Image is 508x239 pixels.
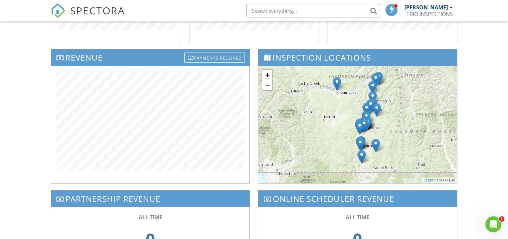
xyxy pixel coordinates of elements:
[51,9,125,23] a: SPECTORA
[262,80,272,90] a: Zoom out
[499,216,504,222] span: 1
[258,190,457,207] h3: Online Scheduler Revenue
[246,4,380,17] input: Search everything...
[424,178,435,182] a: Leaflet
[262,70,272,80] a: Zoom in
[64,214,236,221] div: ALL TIME
[406,11,453,17] div: TRIO INSPECTIONS
[184,51,244,62] a: Payments Received
[184,53,244,63] div: Payments Received
[422,177,457,183] div: | Tiles © Esri
[404,4,448,11] div: [PERSON_NAME]
[258,49,457,66] h3: Inspection Locations
[51,49,249,66] h3: Revenue
[70,3,125,17] span: SPECTORA
[485,216,501,232] iframe: Intercom live chat
[51,3,65,18] img: The Best Home Inspection Software - Spectora
[272,214,443,221] div: ALL TIME
[51,190,249,207] h3: Partnership Revenue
